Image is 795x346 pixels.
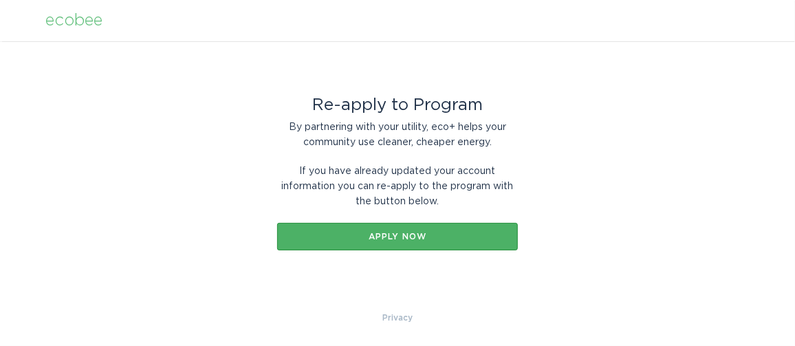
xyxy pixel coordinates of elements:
div: Re-apply to Program [277,98,518,113]
div: ecobee [45,13,102,28]
div: Apply now [284,233,511,241]
a: Privacy Policy & Terms of Use [382,310,413,325]
div: If you have already updated your account information you can re-apply to the program with the but... [277,164,518,209]
div: By partnering with your utility, eco+ helps your community use cleaner, cheaper energy. [277,120,518,150]
button: Apply now [277,223,518,250]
